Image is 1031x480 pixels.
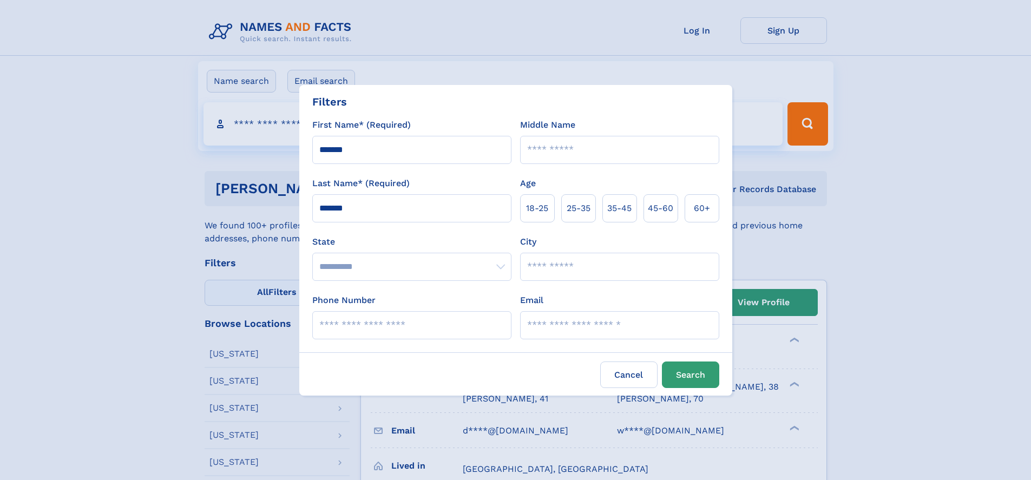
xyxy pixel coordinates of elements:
[600,361,658,388] label: Cancel
[520,177,536,190] label: Age
[567,202,590,215] span: 25‑35
[520,235,536,248] label: City
[312,235,511,248] label: State
[526,202,548,215] span: 18‑25
[520,294,543,307] label: Email
[312,119,411,131] label: First Name* (Required)
[520,119,575,131] label: Middle Name
[662,361,719,388] button: Search
[312,294,376,307] label: Phone Number
[312,177,410,190] label: Last Name* (Required)
[648,202,673,215] span: 45‑60
[694,202,710,215] span: 60+
[312,94,347,110] div: Filters
[607,202,632,215] span: 35‑45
